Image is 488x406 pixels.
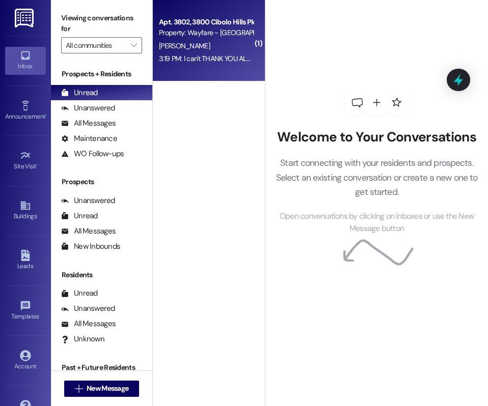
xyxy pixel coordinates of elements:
[39,311,41,318] span: •
[5,147,46,175] a: Site Visit •
[61,241,120,252] div: New Inbounds
[5,347,46,374] a: Account
[61,303,115,314] div: Unanswered
[61,149,124,159] div: WO Follow-ups
[5,197,46,224] a: Buildings
[273,156,481,199] p: Start connecting with your residents and prospects. Select an existing conversation or create a n...
[131,41,137,49] i: 
[5,47,46,74] a: Inbox
[51,69,152,79] div: Prospects + Residents
[51,177,152,187] div: Prospects
[45,111,47,119] span: •
[159,17,253,27] div: Apt. 3802, 3800 Cibolo Hills Pky
[61,103,115,113] div: Unanswered
[66,37,126,53] input: All communities
[51,270,152,280] div: Residents
[61,211,98,221] div: Unread
[159,54,402,63] div: 3:19 PM: I can't THANK YOU ALL enough. I really appreciate how you look out for me
[61,88,98,98] div: Unread
[51,362,152,373] div: Past + Future Residents
[159,27,253,38] div: Property: Wayfare - [GEOGRAPHIC_DATA]
[15,9,36,27] img: ResiDesk Logo
[61,195,115,206] div: Unanswered
[159,41,210,50] span: [PERSON_NAME]
[5,247,46,274] a: Leads
[61,334,104,344] div: Unknown
[61,118,116,129] div: All Messages
[273,210,481,235] span: Open conversations by clicking on inboxes or use the New Message button
[75,385,83,393] i: 
[61,226,116,237] div: All Messages
[273,129,481,146] h2: Welcome to Your Conversations
[87,383,128,394] span: New Message
[61,10,142,37] label: Viewing conversations for
[61,133,117,144] div: Maintenance
[37,161,38,168] span: •
[61,288,98,299] div: Unread
[64,381,140,397] button: New Message
[61,318,116,329] div: All Messages
[5,297,46,325] a: Templates •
